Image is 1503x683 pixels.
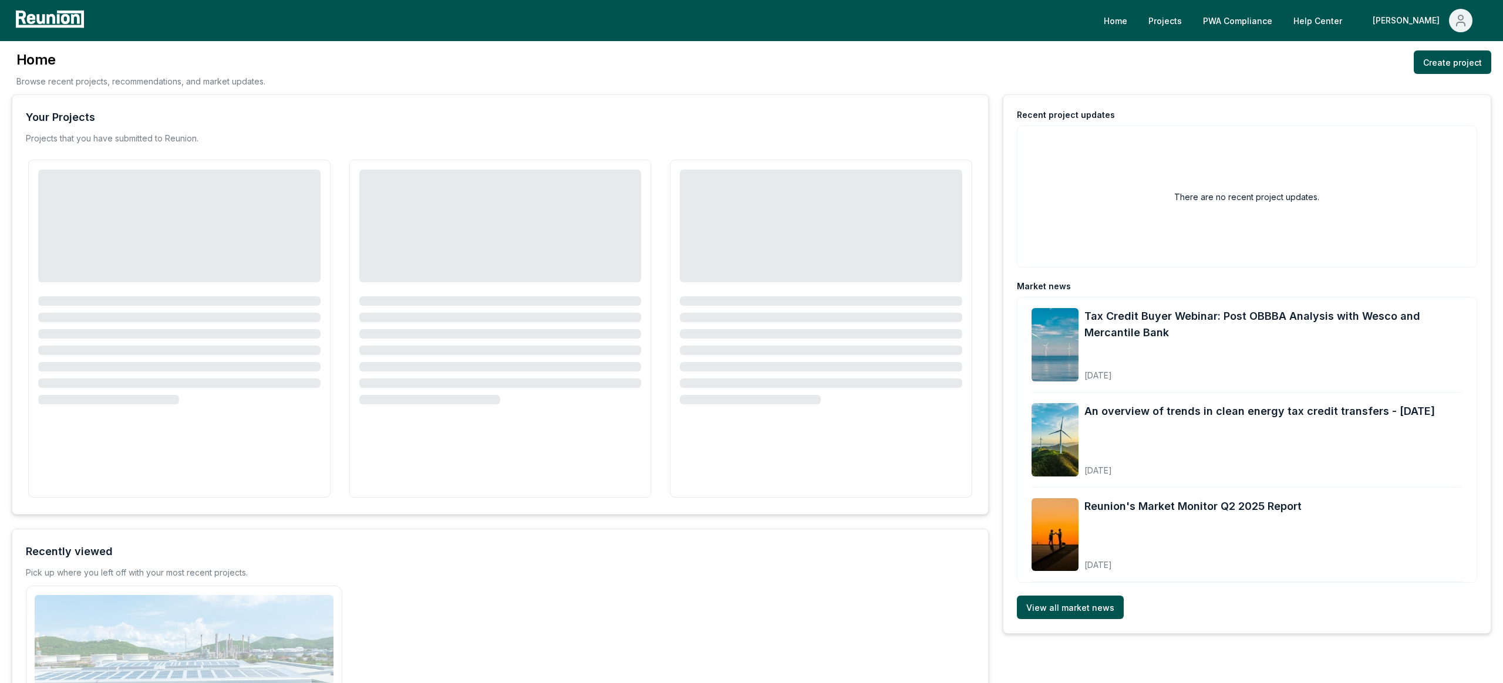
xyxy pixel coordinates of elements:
[1194,9,1282,32] a: PWA Compliance
[1084,550,1302,571] div: [DATE]
[1084,361,1462,381] div: [DATE]
[1174,191,1319,203] h2: There are no recent project updates.
[1017,280,1071,292] div: Market news
[1284,9,1352,32] a: Help Center
[1094,9,1137,32] a: Home
[1139,9,1191,32] a: Projects
[1084,498,1302,515] a: Reunion's Market Monitor Q2 2025 Report
[26,543,113,560] div: Recently viewed
[1094,9,1491,32] nav: Main
[1363,9,1482,32] button: [PERSON_NAME]
[16,75,265,87] p: Browse recent projects, recommendations, and market updates.
[1084,308,1462,341] a: Tax Credit Buyer Webinar: Post OBBBA Analysis with Wesco and Mercantile Bank
[1084,456,1435,476] div: [DATE]
[1414,50,1491,74] a: Create project
[26,567,248,579] div: Pick up where you left off with your most recent projects.
[1032,308,1079,381] img: Tax Credit Buyer Webinar: Post OBBBA Analysis with Wesco and Mercantile Bank
[1032,498,1079,572] img: Reunion's Market Monitor Q2 2025 Report
[1032,403,1079,476] img: An overview of trends in clean energy tax credit transfers - August 2025
[1084,403,1435,420] a: An overview of trends in clean energy tax credit transfers - [DATE]
[16,50,265,69] h3: Home
[26,133,198,144] p: Projects that you have submitted to Reunion.
[1373,9,1444,32] div: [PERSON_NAME]
[26,109,95,126] div: Your Projects
[1017,109,1115,121] div: Recent project updates
[1017,596,1124,619] a: View all market news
